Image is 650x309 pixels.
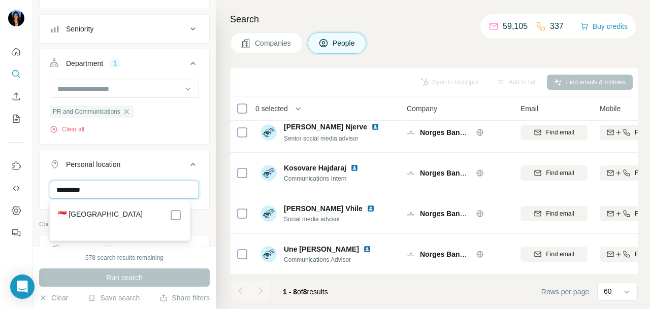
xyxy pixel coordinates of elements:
span: Mobile [600,104,621,114]
span: Find email [546,209,574,218]
span: Company [407,104,437,114]
button: Find email [521,247,588,262]
button: Seniority [40,17,209,41]
h4: Search [230,12,638,26]
span: Communications Intern [284,174,371,183]
button: Search [8,65,24,83]
span: of [297,288,303,296]
span: Une [PERSON_NAME] [284,244,359,254]
span: [PERSON_NAME] Njerve [284,123,367,131]
button: Share filters [159,293,210,303]
div: 1 [109,59,121,68]
div: Department [66,58,103,68]
div: Personal location [66,159,120,169]
button: Use Surfe API [8,179,24,197]
span: results [283,288,328,296]
img: Avatar [8,10,24,26]
span: 8 [303,288,307,296]
button: Find email [521,165,588,181]
p: 59,105 [503,20,528,32]
p: 337 [550,20,564,32]
span: [PERSON_NAME] Vhile [284,203,363,214]
img: LinkedIn logo [350,164,359,172]
span: Find email [546,168,574,178]
button: Save search [88,293,140,303]
img: Avatar [261,124,277,141]
span: Norges Bank Investment Management [420,169,549,177]
button: Quick start [8,43,24,61]
span: Communications Advisor [284,255,383,264]
img: Avatar [261,246,277,262]
div: Open Intercom Messenger [10,274,35,299]
span: Norges Bank Investment Management [420,250,549,258]
span: 0 selected [255,104,288,114]
span: 1 - 8 [283,288,297,296]
span: PR and Communications [53,107,120,116]
div: Company [66,245,96,255]
img: Avatar [261,165,277,181]
button: My lists [8,110,24,128]
img: LinkedIn logo [371,123,379,131]
p: Company information [39,220,210,229]
div: 1 [103,245,114,254]
button: Personal location [40,152,209,181]
span: Norges Bank Investment Management [420,128,549,136]
label: 🇸🇬 [GEOGRAPHIC_DATA] [58,209,143,221]
img: Logo of Norges Bank Investment Management [407,169,415,177]
span: Rows per page [541,287,589,297]
button: Clear all [50,125,84,134]
button: Use Surfe on LinkedIn [8,157,24,175]
button: Find email [521,206,588,221]
img: Logo of Norges Bank Investment Management [407,250,415,258]
button: Find email [521,125,588,140]
button: Dashboard [8,201,24,220]
img: LinkedIn logo [367,204,375,213]
span: Find email [546,128,574,137]
button: Department1 [40,51,209,80]
span: Find email [546,250,574,259]
span: Companies [255,38,292,48]
button: Buy credits [580,19,628,33]
span: Senior social media advisor [284,135,359,142]
span: Email [521,104,538,114]
span: People [333,38,356,48]
img: Avatar [261,205,277,222]
div: Seniority [66,24,93,34]
span: Kosovare Hajdaraj [284,163,346,173]
span: Norges Bank Investment Management [420,210,549,218]
button: Clear [39,293,68,303]
img: Logo of Norges Bank Investment Management [407,210,415,218]
p: 60 [604,286,612,296]
button: Company1 [40,237,209,266]
div: 578 search results remaining [85,253,164,262]
span: Social media advisor [284,215,387,224]
button: Enrich CSV [8,87,24,106]
button: Feedback [8,224,24,242]
img: LinkedIn logo [363,245,371,253]
img: Logo of Norges Bank Investment Management [407,128,415,136]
